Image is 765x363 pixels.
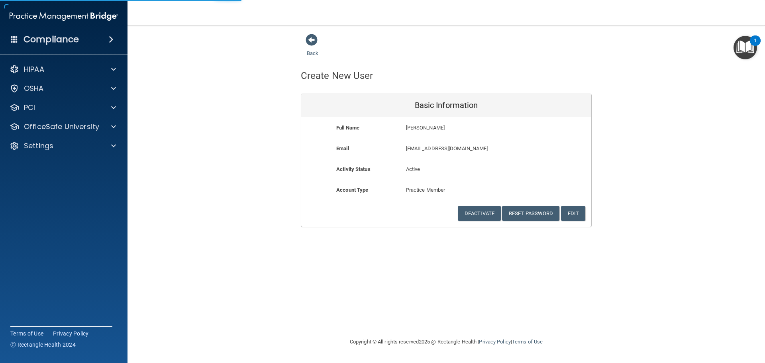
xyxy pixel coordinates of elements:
[336,187,368,193] b: Account Type
[10,8,118,24] img: PMB logo
[336,166,371,172] b: Activity Status
[24,122,99,131] p: OfficeSafe University
[10,65,116,74] a: HIPAA
[301,329,592,355] div: Copyright © All rights reserved 2025 @ Rectangle Health | |
[10,330,43,337] a: Terms of Use
[24,103,35,112] p: PCI
[479,339,510,345] a: Privacy Policy
[512,339,543,345] a: Terms of Use
[406,123,533,133] p: [PERSON_NAME]
[10,341,76,349] span: Ⓒ Rectangle Health 2024
[734,36,757,59] button: Open Resource Center, 1 new notification
[301,94,591,117] div: Basic Information
[24,141,53,151] p: Settings
[406,185,487,195] p: Practice Member
[754,41,757,51] div: 1
[10,141,116,151] a: Settings
[24,65,44,74] p: HIPAA
[502,206,559,221] button: Reset Password
[458,206,501,221] button: Deactivate
[561,206,585,221] button: Edit
[627,306,755,338] iframe: Drift Widget Chat Controller
[24,84,44,93] p: OSHA
[53,330,89,337] a: Privacy Policy
[10,84,116,93] a: OSHA
[307,41,318,56] a: Back
[406,144,533,153] p: [EMAIL_ADDRESS][DOMAIN_NAME]
[10,122,116,131] a: OfficeSafe University
[406,165,487,174] p: Active
[336,125,359,131] b: Full Name
[24,34,79,45] h4: Compliance
[336,145,349,151] b: Email
[301,71,373,81] h4: Create New User
[10,103,116,112] a: PCI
